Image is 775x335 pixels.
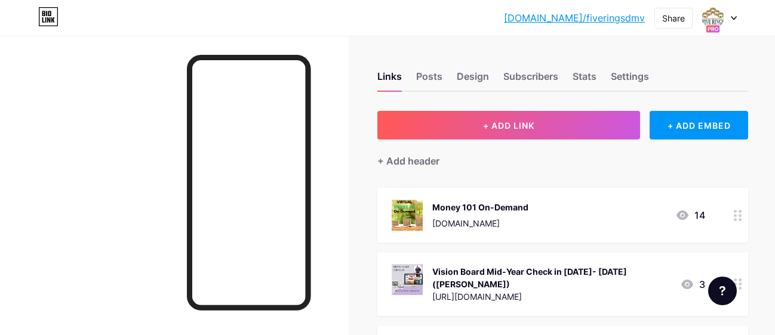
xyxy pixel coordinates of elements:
[702,7,724,29] img: fiveringsdmv
[377,111,640,139] button: + ADD LINK
[432,265,671,290] div: Vision Board Mid-Year Check in [DATE]- [DATE] ([PERSON_NAME])
[432,290,671,303] div: [URL][DOMAIN_NAME]
[392,264,423,295] img: Vision Board Mid-Year Check in 2025- Sun 7/13 (Erica Willis Moore)
[662,12,685,24] div: Share
[504,11,645,25] a: [DOMAIN_NAME]/fiveringsdmv
[483,120,534,131] span: + ADD LINK
[377,154,439,168] div: + Add header
[675,208,705,222] div: 14
[377,69,402,91] div: Links
[432,201,528,213] div: Money 101 On-Demand
[680,277,705,291] div: 3
[432,217,528,229] div: [DOMAIN_NAME]
[416,69,442,91] div: Posts
[573,69,596,91] div: Stats
[611,69,649,91] div: Settings
[457,69,489,91] div: Design
[650,111,748,139] div: + ADD EMBED
[392,200,423,231] img: Money 101 On-Demand
[503,69,558,91] div: Subscribers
